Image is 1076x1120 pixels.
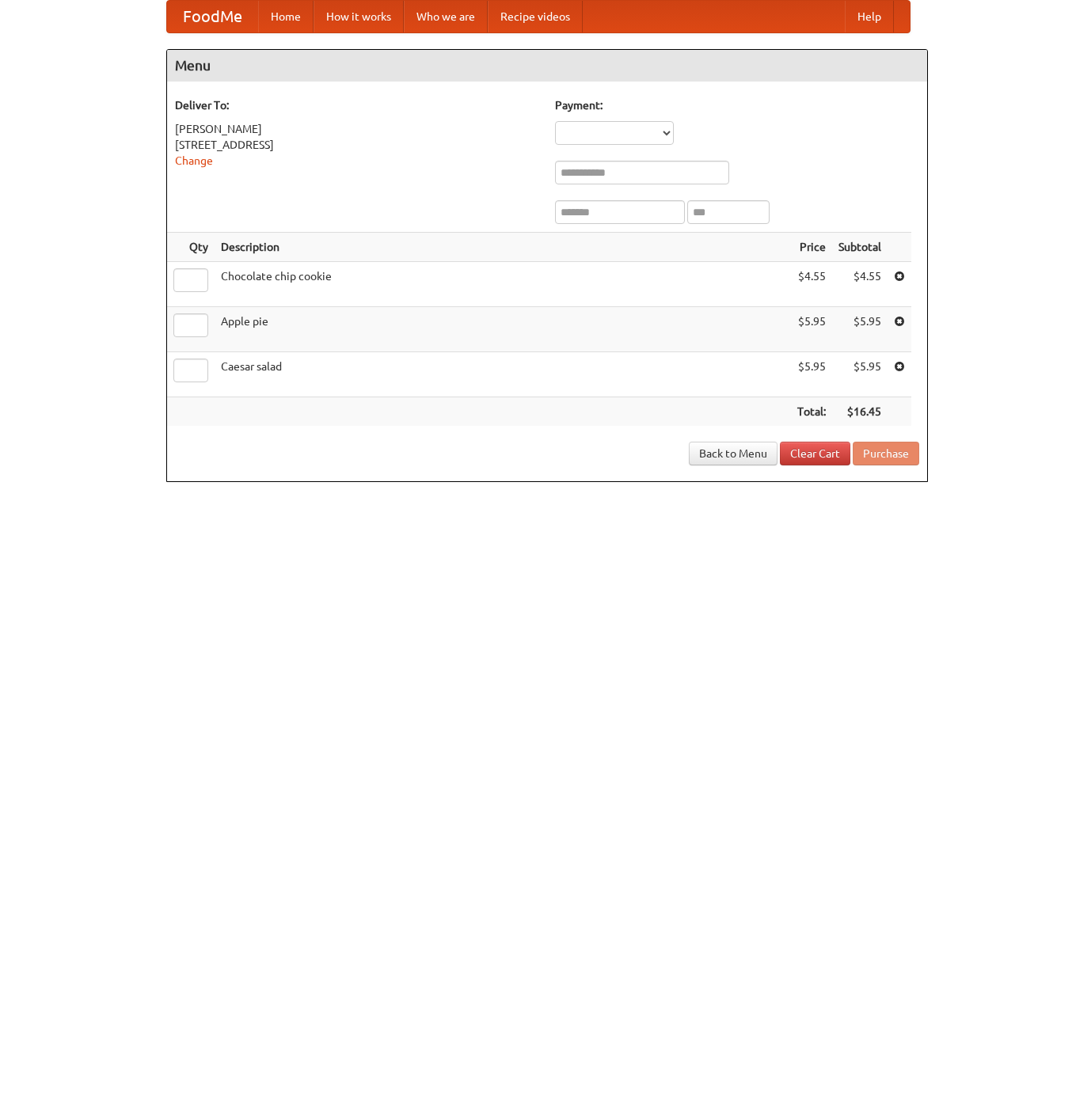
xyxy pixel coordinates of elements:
[175,154,213,167] a: Change
[258,1,314,32] a: Home
[845,1,894,32] a: Help
[791,307,832,352] td: $5.95
[167,50,927,82] h4: Menu
[832,262,888,307] td: $4.55
[689,442,778,465] a: Back to Menu
[167,233,215,262] th: Qty
[791,262,832,307] td: $4.55
[791,397,832,427] th: Total:
[215,307,791,352] td: Apple pie
[780,442,850,465] a: Clear Cart
[404,1,488,32] a: Who we are
[175,137,539,153] div: [STREET_ADDRESS]
[853,442,919,465] button: Purchase
[791,233,832,262] th: Price
[488,1,583,32] a: Recipe videos
[215,352,791,397] td: Caesar salad
[832,307,888,352] td: $5.95
[314,1,404,32] a: How it works
[555,97,919,113] h5: Payment:
[832,397,888,427] th: $16.45
[215,233,791,262] th: Description
[215,262,791,307] td: Chocolate chip cookie
[791,352,832,397] td: $5.95
[175,121,539,137] div: [PERSON_NAME]
[167,1,258,32] a: FoodMe
[175,97,539,113] h5: Deliver To:
[832,233,888,262] th: Subtotal
[832,352,888,397] td: $5.95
